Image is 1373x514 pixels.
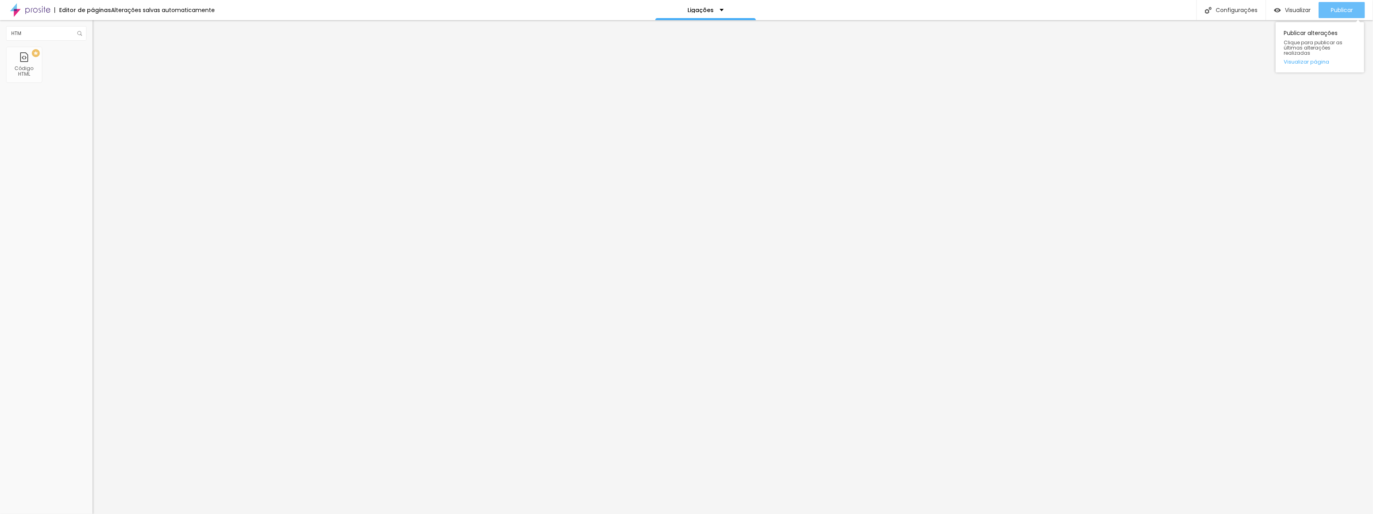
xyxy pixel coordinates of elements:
font: Código HTML [15,65,34,77]
font: Visualizar página [1284,58,1329,66]
font: Configurações [1216,6,1258,14]
button: Publicar [1319,2,1365,18]
font: Ligações [688,6,714,14]
input: Buscar elemento [6,26,86,41]
font: Publicar [1331,6,1353,14]
img: Ícone [1205,7,1212,14]
img: Ícone [77,31,82,36]
a: Visualizar página [1284,59,1356,64]
font: Clique para publicar as últimas alterações realizadas [1284,39,1342,56]
font: Alterações salvas automaticamente [111,6,215,14]
font: Publicar alterações [1284,29,1338,37]
iframe: Editor [93,20,1373,514]
font: Editor de páginas [59,6,111,14]
font: Visualizar [1285,6,1311,14]
img: view-1.svg [1274,7,1281,14]
button: Visualizar [1266,2,1319,18]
